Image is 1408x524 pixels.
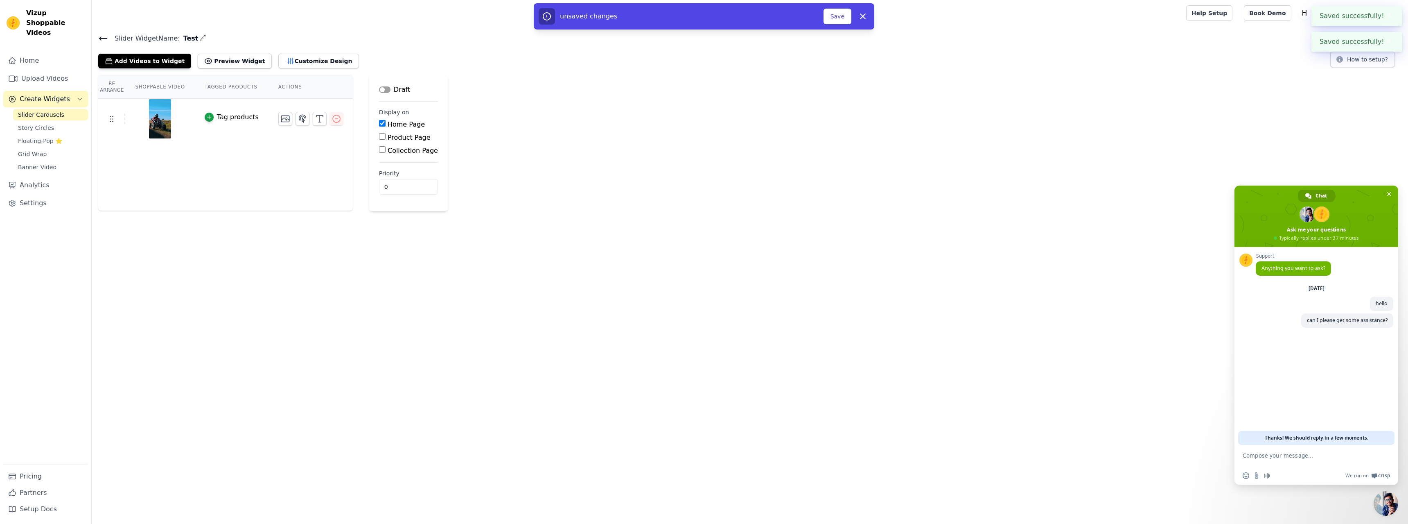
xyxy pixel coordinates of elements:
span: Anything you want to ask? [1261,265,1325,272]
span: Floating-Pop ⭐ [18,137,62,145]
div: Saved successfully! [1311,32,1402,52]
a: Slider Carousels [13,109,88,120]
a: Pricing [3,468,88,485]
span: hello [1376,300,1388,307]
button: How to setup? [1330,52,1395,67]
span: Support [1256,253,1331,259]
div: [DATE] [1309,286,1325,291]
a: Floating-Pop ⭐ [13,135,88,147]
span: Grid Wrap [18,150,47,158]
span: Chat [1315,190,1327,202]
span: Insert an emoji [1243,472,1249,479]
button: Preview Widget [198,54,271,68]
label: Product Page [388,134,431,141]
button: Add Videos to Widget [98,54,191,68]
th: Re Arrange [98,75,125,99]
label: Priority [379,169,438,177]
a: Settings [3,195,88,211]
button: Customize Design [278,54,359,68]
span: Audio message [1264,472,1270,479]
a: Story Circles [13,122,88,134]
button: Create Widgets [3,91,88,107]
span: Test [180,34,199,43]
span: can I please get some assistance? [1307,317,1388,324]
span: Crisp [1378,472,1390,479]
a: How to setup? [1330,57,1395,65]
a: We run onCrisp [1345,472,1390,479]
div: Chat [1298,190,1335,202]
span: unsaved changes [560,12,617,20]
span: Thanks! We should reply in a few moments. [1265,431,1368,445]
label: Home Page [388,120,425,128]
div: Close chat [1374,491,1398,516]
button: Change Thumbnail [278,112,292,126]
p: Draft [394,85,410,95]
a: Partners [3,485,88,501]
th: Tagged Products [195,75,269,99]
span: Banner Video [18,163,56,171]
button: Tag products [205,112,259,122]
a: Grid Wrap [13,148,88,160]
span: Story Circles [18,124,54,132]
a: Analytics [3,177,88,193]
th: Shoppable Video [125,75,194,99]
a: Banner Video [13,161,88,173]
span: Close chat [1385,190,1393,198]
a: Upload Videos [3,70,88,87]
span: Slider Carousels [18,111,64,119]
a: Setup Docs [3,501,88,517]
span: Send a file [1253,472,1260,479]
div: Edit Name [200,33,206,44]
textarea: Compose your message... [1243,452,1372,467]
button: Close [1384,37,1394,47]
span: We run on [1345,472,1369,479]
a: Home [3,52,88,69]
img: vizup-images-56d5.jpg [149,99,171,138]
th: Actions [269,75,353,99]
span: Slider Widget Name: [108,34,180,43]
legend: Display on [379,108,409,116]
label: Collection Page [388,147,438,154]
span: Create Widgets [20,94,70,104]
div: Tag products [217,112,259,122]
button: Save [824,9,851,24]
